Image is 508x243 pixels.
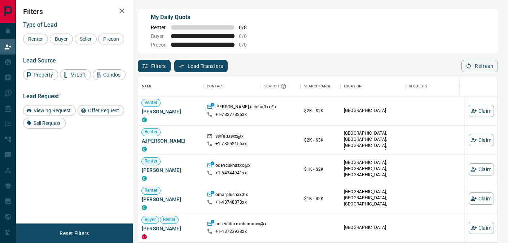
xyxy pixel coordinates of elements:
button: Claim [469,105,494,117]
div: Location [340,76,405,96]
span: Renter [142,100,160,106]
div: Requests [409,76,427,96]
p: North York [344,130,402,155]
button: Claim [469,222,494,234]
p: omarplusbxx@x [215,192,248,199]
span: Renter [142,158,160,164]
span: [PERSON_NAME] [142,166,200,174]
span: Property [31,72,56,78]
button: Reset Filters [55,227,93,239]
div: Seller [75,34,97,44]
p: $2K - $2K [304,108,337,114]
p: [GEOGRAPHIC_DATA] [344,108,402,114]
p: +1- 78552156xx [215,141,247,147]
div: Buyer [50,34,73,44]
button: Lead Transfers [174,60,228,72]
div: Condos [93,69,126,80]
span: Precon [101,36,122,42]
div: Name [138,76,203,96]
div: Search Range [301,76,340,96]
div: Search [264,76,288,96]
button: Filters [138,60,171,72]
span: Sell Request [31,120,63,126]
span: Type of Lead [23,21,57,28]
p: +1- 78277825xx [215,112,247,118]
span: 0 / 8 [239,25,255,30]
span: Condos [101,72,123,78]
p: [PERSON_NAME].uchiha3xx@x [215,104,277,112]
span: Offer Request [86,108,122,113]
div: property.ca [142,234,147,239]
p: serfag.rexx@x [215,133,244,141]
h2: Filters [23,7,126,16]
span: Lead Source [23,57,56,64]
span: Buyer [52,36,70,42]
p: $2K - $3K [304,137,337,143]
span: A;[PERSON_NAME] [142,137,200,144]
span: Viewing Request [31,108,73,113]
div: MrLoft [60,69,91,80]
p: +1- 43748873xx [215,199,247,205]
div: Property [23,69,58,80]
p: +1- 43723938xx [215,229,247,235]
div: condos.ca [142,205,147,210]
span: Buyer [142,217,159,223]
p: odencuknazxx@x [215,162,250,170]
p: Midtown | Central [344,189,402,214]
span: [PERSON_NAME] [142,196,200,203]
div: Location [344,76,362,96]
div: Renter [23,34,48,44]
div: Requests [405,76,470,96]
div: Search Range [304,76,332,96]
span: 0 / 0 [239,33,255,39]
p: Midtown | Central, North York, West End, York Crosstown [344,160,402,185]
p: [GEOGRAPHIC_DATA] [344,225,402,231]
span: [PERSON_NAME] [142,225,200,232]
div: condos.ca [142,117,147,122]
span: Renter [151,25,167,30]
span: Lead Request [23,93,59,100]
div: Viewing Request [23,105,76,116]
span: Renter [142,187,160,194]
span: Renter [160,217,179,223]
div: Precon [98,34,124,44]
span: Buyer [151,33,167,39]
div: Name [142,76,153,96]
span: [PERSON_NAME] [142,108,200,115]
p: +1- 64744941xx [215,170,247,176]
p: My Daily Quota [151,13,255,22]
button: Claim [469,163,494,175]
span: Seller [77,36,94,42]
span: Precon [151,42,167,48]
p: hoseinifar.mohammxx@x [215,221,267,229]
button: Refresh [461,60,498,72]
span: 0 / 0 [239,42,255,48]
p: $1K - $2K [304,166,337,173]
div: Sell Request [23,118,66,129]
div: condos.ca [142,147,147,152]
div: Contact [203,76,261,96]
button: Claim [469,192,494,205]
div: Offer Request [78,105,124,116]
div: Contact [207,76,224,96]
button: Claim [469,134,494,146]
p: $1K - $2K [304,195,337,202]
div: condos.ca [142,176,147,181]
span: Renter [142,129,160,135]
span: MrLoft [68,72,88,78]
span: Renter [26,36,45,42]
